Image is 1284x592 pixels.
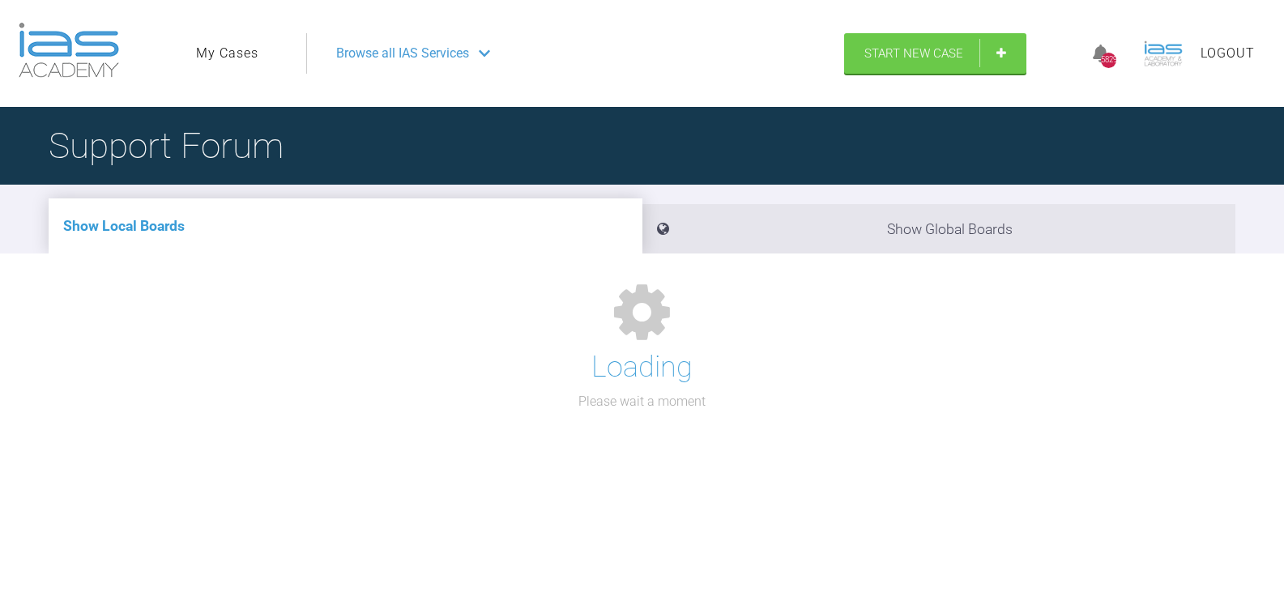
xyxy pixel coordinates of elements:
[336,43,469,64] span: Browse all IAS Services
[844,33,1026,74] a: Start New Case
[591,344,693,391] h1: Loading
[196,43,258,64] a: My Cases
[1139,29,1188,78] img: profile.png
[578,391,706,412] p: Please wait a moment
[864,46,963,61] span: Start New Case
[642,204,1236,253] li: Show Global Boards
[49,198,642,253] li: Show Local Boards
[1101,53,1116,68] div: 5829
[49,117,284,174] h1: Support Forum
[19,23,119,78] img: logo-light.3e3ef733.png
[1201,43,1255,64] a: Logout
